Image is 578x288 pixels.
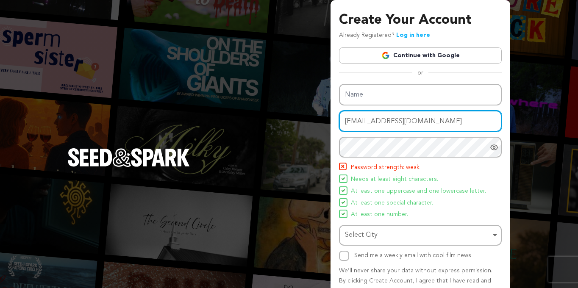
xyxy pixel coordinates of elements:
img: Seed&Spark Logo [68,148,190,167]
img: Seed&Spark Icon [340,163,346,169]
input: Name [339,84,502,105]
label: Send me a weekly email with cool film news [354,252,471,258]
a: Continue with Google [339,47,502,64]
span: or [412,69,428,77]
a: Seed&Spark Homepage [68,148,190,184]
img: Seed&Spark Icon [342,189,345,192]
a: Show password as plain text. Warning: this will display your password on the screen. [490,143,498,152]
img: Seed&Spark Icon [342,177,345,180]
span: At least one uppercase and one lowercase letter. [351,186,486,197]
span: Password strength: weak [351,163,420,173]
img: Seed&Spark Icon [342,201,345,204]
img: Google logo [381,51,390,60]
input: Email address [339,111,502,132]
span: At least one special character. [351,198,433,208]
a: Log in here [396,32,430,38]
span: At least one number. [351,210,408,220]
div: Select City [345,229,491,241]
p: Already Registered? [339,30,430,41]
h3: Create Your Account [339,10,502,30]
span: Needs at least eight characters. [351,174,438,185]
img: Seed&Spark Icon [342,212,345,216]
